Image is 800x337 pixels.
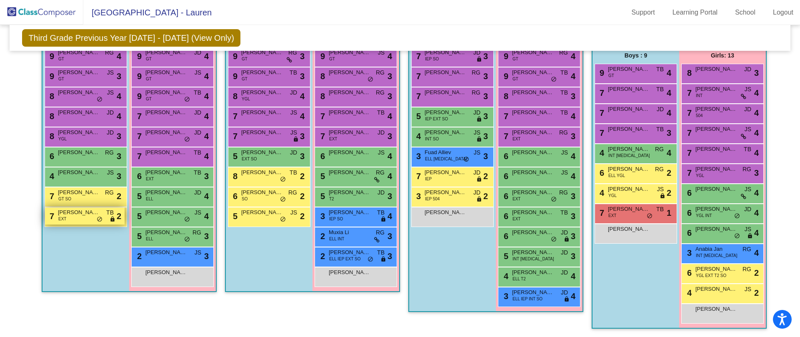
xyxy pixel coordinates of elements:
[660,193,665,200] span: lock
[667,107,671,119] span: 4
[608,172,625,179] span: ELL YGL
[425,108,466,117] span: [PERSON_NAME]
[656,125,664,134] span: TB
[754,87,759,99] span: 4
[425,168,466,177] span: [PERSON_NAME]
[695,185,737,193] span: [PERSON_NAME]
[512,108,554,117] span: [PERSON_NAME] ([PERSON_NAME]) [PERSON_NAME]
[105,188,114,197] span: RG
[329,56,335,62] span: GT
[685,88,692,97] span: 7
[300,70,305,82] span: 3
[117,130,121,142] span: 3
[754,187,759,199] span: 4
[135,132,142,141] span: 7
[329,128,370,137] span: [PERSON_NAME]
[608,72,614,79] span: GT
[293,136,299,143] span: lock
[318,92,325,101] span: 8
[290,148,297,157] span: JD
[194,48,201,57] span: JD
[502,52,508,61] span: 9
[231,172,237,181] span: 8
[476,116,482,123] span: lock
[47,72,54,81] span: 9
[58,48,100,57] span: [PERSON_NAME]
[745,125,751,134] span: JS
[483,110,488,122] span: 3
[58,136,67,142] span: YGL
[512,68,554,77] span: [PERSON_NAME]
[47,92,54,101] span: 8
[83,6,212,19] span: [GEOGRAPHIC_DATA] - Lauren
[329,148,370,157] span: [PERSON_NAME]
[679,47,766,64] div: Girls: 13
[483,90,488,102] span: 3
[483,130,488,142] span: 3
[512,48,554,57] span: [PERSON_NAME]
[231,92,237,101] span: 8
[608,165,650,173] span: [PERSON_NAME]
[695,125,737,133] span: [PERSON_NAME]
[667,167,671,179] span: 2
[425,88,466,97] span: [PERSON_NAME]
[58,168,100,177] span: [PERSON_NAME]
[695,145,737,153] span: [PERSON_NAME]
[318,72,325,81] span: 8
[571,190,575,202] span: 3
[667,147,671,159] span: 4
[387,170,392,182] span: 4
[754,67,759,79] span: 3
[146,96,152,102] span: GT
[117,190,121,202] span: 2
[290,108,297,117] span: JS
[145,188,187,197] span: [PERSON_NAME]
[483,150,488,162] span: 3
[376,88,385,97] span: RG
[685,168,692,177] span: 7
[300,110,305,122] span: 4
[571,70,575,82] span: 4
[329,108,370,117] span: [PERSON_NAME]
[145,168,187,177] span: [PERSON_NAME]
[483,50,488,62] span: 3
[204,50,209,62] span: 4
[512,136,520,142] span: EXT
[107,168,114,177] span: JS
[58,56,64,62] span: GT
[666,6,725,19] a: Learning Portal
[117,150,121,162] span: 3
[329,88,370,97] span: [PERSON_NAME]
[204,90,209,102] span: 4
[290,168,297,177] span: TB
[204,170,209,182] span: 3
[696,112,703,119] span: 504
[754,147,759,159] span: 4
[387,150,392,162] span: 4
[560,68,568,77] span: TB
[231,112,237,121] span: 7
[387,90,392,102] span: 3
[473,188,480,197] span: JD
[290,88,297,97] span: JD
[695,105,737,113] span: [PERSON_NAME]
[145,48,187,57] span: [PERSON_NAME] [PERSON_NAME]
[58,196,71,202] span: GT SO
[145,88,187,97] span: [PERSON_NAME]
[592,47,679,64] div: Boys : 9
[387,130,392,142] span: 3
[145,128,187,137] span: [PERSON_NAME]
[376,168,385,177] span: RG
[242,76,247,82] span: GT
[241,108,283,117] span: [PERSON_NAME]
[241,88,283,97] span: [PERSON_NAME]
[472,68,480,77] span: RG
[204,150,209,162] span: 4
[483,190,488,202] span: 2
[571,50,575,62] span: 4
[551,76,557,83] span: do_not_disturb_alt
[242,156,257,162] span: EXT SO
[667,67,671,79] span: 4
[387,50,392,62] span: 4
[559,128,568,137] span: RG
